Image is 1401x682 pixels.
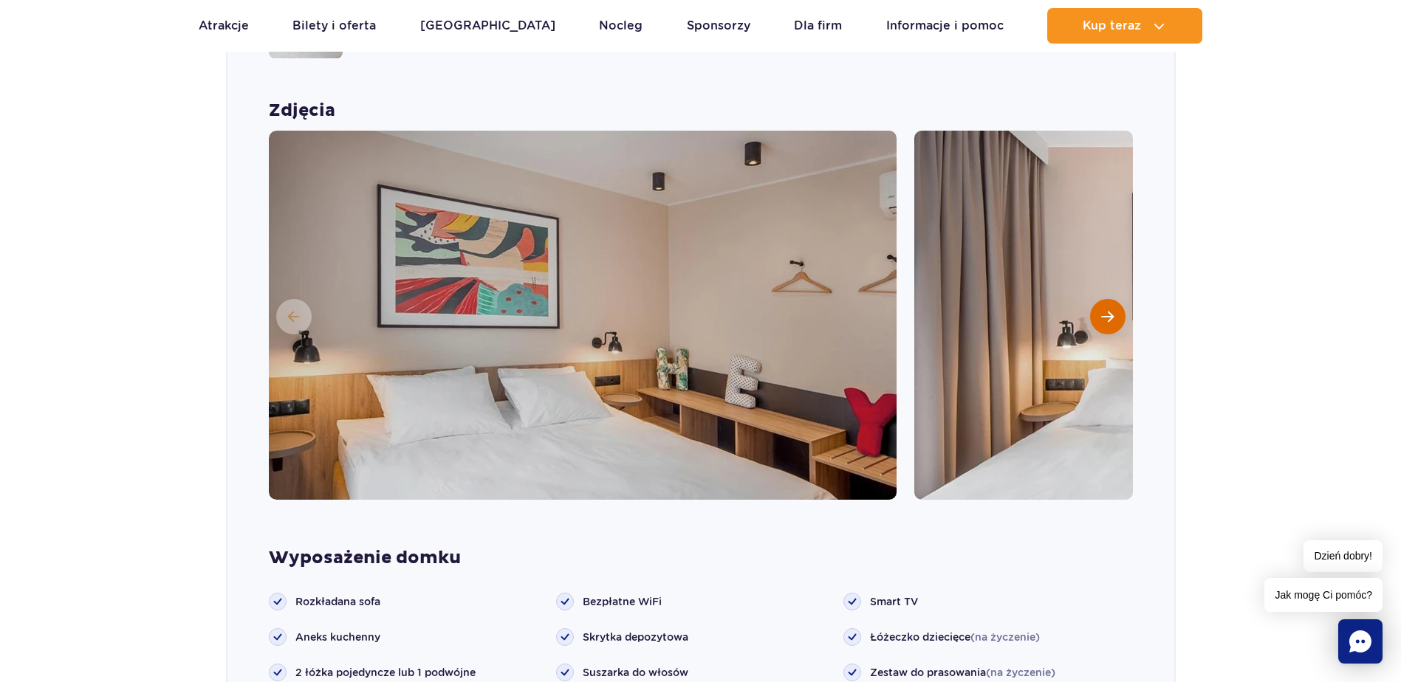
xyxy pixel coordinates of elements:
[1090,299,1126,334] button: Następny slajd
[583,630,688,644] span: Skrytka depozytowa
[886,8,1004,44] a: Informacje i pomoc
[295,630,380,644] span: Aneks kuchenny
[599,8,643,44] a: Nocleg
[199,8,249,44] a: Atrakcje
[292,8,376,44] a: Bilety i oferta
[269,100,1133,122] strong: Zdjęcia
[420,8,555,44] a: [GEOGRAPHIC_DATA]
[583,594,662,609] span: Bezpłatne WiFi
[1304,540,1383,572] span: Dzień dobry!
[1047,8,1202,44] button: Kup teraz
[269,547,1133,569] strong: Wyposażenie domku
[687,8,750,44] a: Sponsorzy
[870,630,1040,644] span: Łóżeczko dziecięce
[870,594,918,609] span: Smart TV
[295,665,476,680] span: 2 łóżka pojedyncze lub 1 podwójne
[870,665,1055,680] span: Zestaw do prasowania
[1338,619,1383,664] div: Chat
[1083,19,1141,32] span: Kup teraz
[794,8,842,44] a: Dla firm
[1264,578,1383,612] span: Jak mogę Ci pomóc?
[986,666,1055,678] span: (na życzenie)
[583,665,688,680] span: Suszarka do włosów
[295,594,380,609] span: Rozkładana sofa
[970,631,1040,643] span: (na życzenie)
